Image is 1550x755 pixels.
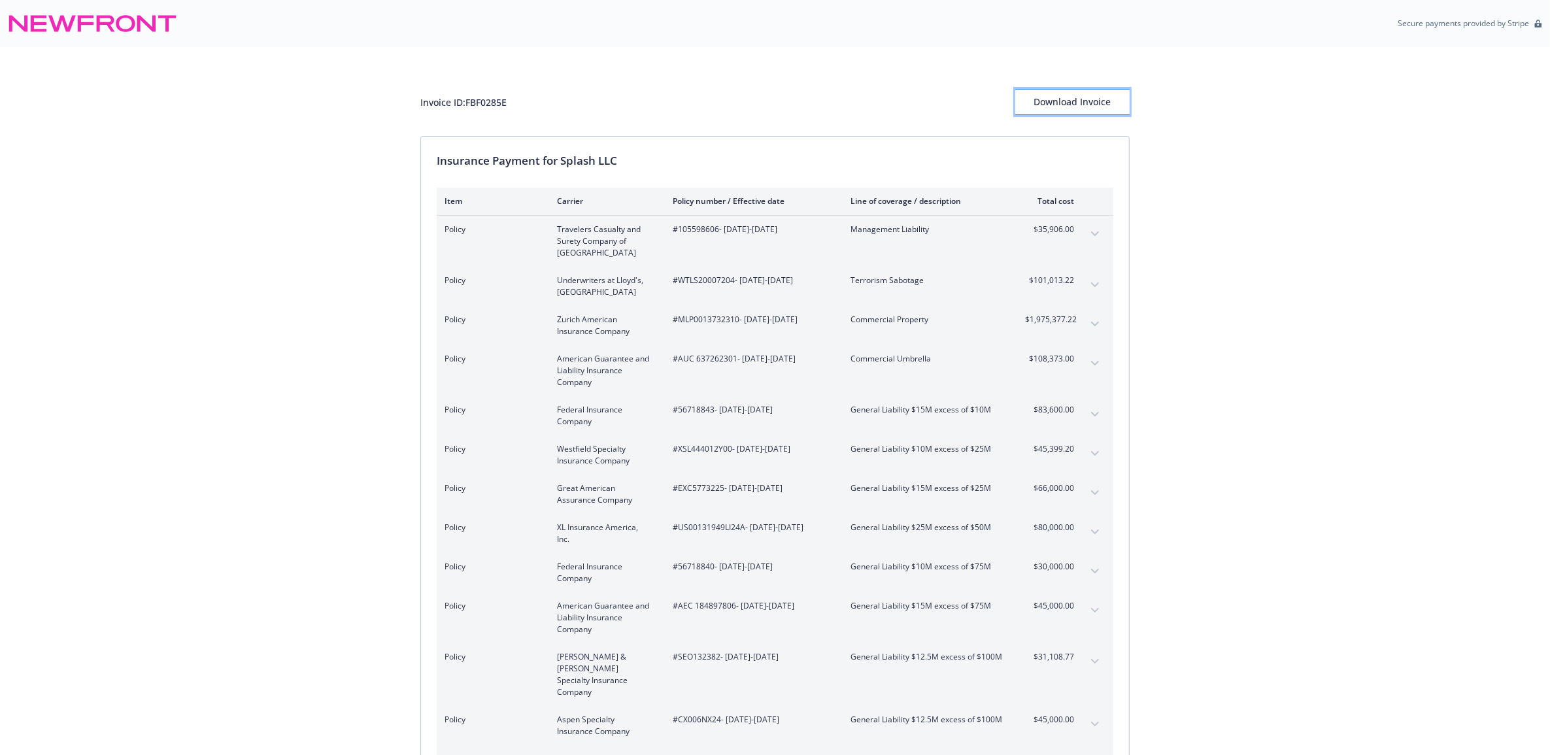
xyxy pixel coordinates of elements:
[445,314,536,326] span: Policy
[557,275,652,298] span: Underwriters at Lloyd's, [GEOGRAPHIC_DATA]
[851,404,1004,416] span: General Liability $15M excess of $10M
[557,600,652,635] span: American Guarantee and Liability Insurance Company
[557,224,652,259] span: Travelers Casualty and Surety Company of [GEOGRAPHIC_DATA]
[673,404,830,416] span: #56718843 - [DATE]-[DATE]
[673,224,830,235] span: #105598606 - [DATE]-[DATE]
[557,353,652,388] span: American Guarantee and Liability Insurance Company
[851,600,1004,612] span: General Liability $15M excess of $75M
[445,224,536,235] span: Policy
[437,475,1113,514] div: PolicyGreat American Assurance Company#EXC5773225- [DATE]-[DATE]General Liability $15M excess of ...
[437,592,1113,643] div: PolicyAmerican Guarantee and Liability Insurance Company#AEC 184897806- [DATE]-[DATE]General Liab...
[437,345,1113,396] div: PolicyAmerican Guarantee and Liability Insurance Company#AUC 637262301- [DATE]-[DATE]Commercial U...
[851,314,1004,326] span: Commercial Property
[1025,275,1074,286] span: $101,013.22
[673,443,830,455] span: #XSL444012Y00 - [DATE]-[DATE]
[851,275,1004,286] span: Terrorism Sabotage
[557,314,652,337] span: Zurich American Insurance Company
[445,195,536,207] div: Item
[557,195,652,207] div: Carrier
[437,643,1113,706] div: Policy[PERSON_NAME] & [PERSON_NAME] Specialty Insurance Company#SEO132382- [DATE]-[DATE]General L...
[557,714,652,737] span: Aspen Specialty Insurance Company
[1085,353,1105,374] button: expand content
[673,522,830,533] span: #US00131949LI24A - [DATE]-[DATE]
[1025,404,1074,416] span: $83,600.00
[851,224,1004,235] span: Management Liability
[851,482,1004,494] span: General Liability $15M excess of $25M
[437,216,1113,267] div: PolicyTravelers Casualty and Surety Company of [GEOGRAPHIC_DATA]#105598606- [DATE]-[DATE]Manageme...
[437,396,1113,435] div: PolicyFederal Insurance Company#56718843- [DATE]-[DATE]General Liability $15M excess of $10M$83,6...
[445,443,536,455] span: Policy
[673,275,830,286] span: #WTLS20007204 - [DATE]-[DATE]
[1015,89,1130,115] button: Download Invoice
[673,353,830,365] span: #AUC 637262301 - [DATE]-[DATE]
[1015,90,1130,114] div: Download Invoice
[851,443,1004,455] span: General Liability $10M excess of $25M
[557,482,652,506] span: Great American Assurance Company
[445,482,536,494] span: Policy
[557,651,652,698] span: [PERSON_NAME] & [PERSON_NAME] Specialty Insurance Company
[851,561,1004,573] span: General Liability $10M excess of $75M
[1025,195,1074,207] div: Total cost
[851,195,1004,207] div: Line of coverage / description
[557,561,652,584] span: Federal Insurance Company
[1085,651,1105,672] button: expand content
[1025,561,1074,573] span: $30,000.00
[445,561,536,573] span: Policy
[445,522,536,533] span: Policy
[437,267,1113,306] div: PolicyUnderwriters at Lloyd's, [GEOGRAPHIC_DATA]#WTLS20007204- [DATE]-[DATE]Terrorism Sabotage$10...
[1025,482,1074,494] span: $66,000.00
[437,152,1113,169] div: Insurance Payment for Splash LLC
[1085,275,1105,295] button: expand content
[445,275,536,286] span: Policy
[851,651,1004,663] span: General Liability $12.5M excess of $100M
[851,714,1004,726] span: General Liability $12.5M excess of $100M
[851,353,1004,365] span: Commercial Umbrella
[420,95,507,109] div: Invoice ID: FBF0285E
[1025,224,1074,235] span: $35,906.00
[1025,522,1074,533] span: $80,000.00
[437,435,1113,475] div: PolicyWestfield Specialty Insurance Company#XSL444012Y00- [DATE]-[DATE]General Liability $10M exc...
[673,600,830,612] span: #AEC 184897806 - [DATE]-[DATE]
[437,306,1113,345] div: PolicyZurich American Insurance Company#MLP0013732310- [DATE]-[DATE]Commercial Property$1,975,377...
[1025,651,1074,663] span: $31,108.77
[1085,714,1105,735] button: expand content
[557,522,652,545] span: XL Insurance America, Inc.
[673,482,830,494] span: #EXC5773225 - [DATE]-[DATE]
[557,404,652,428] span: Federal Insurance Company
[557,443,652,467] span: Westfield Specialty Insurance Company
[673,561,830,573] span: #56718840 - [DATE]-[DATE]
[1025,314,1074,326] span: $1,975,377.22
[445,404,536,416] span: Policy
[1085,443,1105,464] button: expand content
[437,706,1113,745] div: PolicyAspen Specialty Insurance Company#CX006NX24- [DATE]-[DATE]General Liability $12.5M excess o...
[445,651,536,663] span: Policy
[445,714,536,726] span: Policy
[1085,561,1105,582] button: expand content
[1025,600,1074,612] span: $45,000.00
[673,714,830,726] span: #CX006NX24 - [DATE]-[DATE]
[445,600,536,612] span: Policy
[1025,353,1074,365] span: $108,373.00
[1025,443,1074,455] span: $45,399.20
[1085,482,1105,503] button: expand content
[673,195,830,207] div: Policy number / Effective date
[1085,224,1105,244] button: expand content
[437,553,1113,592] div: PolicyFederal Insurance Company#56718840- [DATE]-[DATE]General Liability $10M excess of $75M$30,0...
[1398,18,1529,29] p: Secure payments provided by Stripe
[673,314,830,326] span: #MLP0013732310 - [DATE]-[DATE]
